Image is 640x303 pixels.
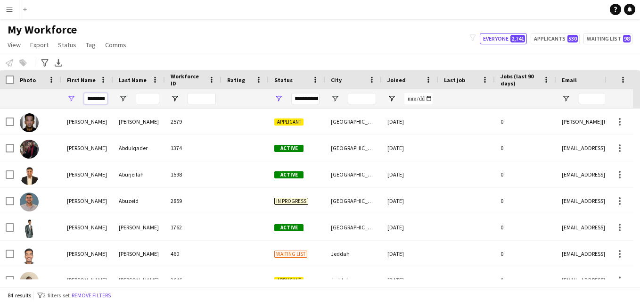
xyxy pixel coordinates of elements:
[165,214,222,240] div: 1762
[20,219,39,238] img: Abdullah Ahmed
[274,251,307,258] span: Waiting list
[382,214,438,240] div: [DATE]
[325,161,382,187] div: [GEOGRAPHIC_DATA]
[20,245,39,264] img: Abdullah Ahmed
[61,214,113,240] div: [PERSON_NAME]
[165,267,222,293] div: 2646
[495,241,556,267] div: 0
[382,109,438,135] div: [DATE]
[113,241,165,267] div: [PERSON_NAME]
[444,76,465,84] span: Last job
[274,145,304,152] span: Active
[61,241,113,267] div: [PERSON_NAME]
[61,109,113,135] div: [PERSON_NAME]
[562,94,570,103] button: Open Filter Menu
[67,76,96,84] span: First Name
[70,290,113,301] button: Remove filters
[387,76,406,84] span: Joined
[480,33,527,44] button: Everyone2,741
[274,118,304,126] span: Applicant
[382,188,438,214] div: [DATE]
[171,94,179,103] button: Open Filter Menu
[495,267,556,293] div: 0
[86,41,96,49] span: Tag
[20,140,39,159] img: Abdullah Abdulqader
[495,109,556,135] div: 0
[567,35,578,42] span: 530
[331,94,339,103] button: Open Filter Menu
[4,39,25,51] a: View
[531,33,580,44] button: Applicants530
[20,166,39,185] img: Abdullah Aburjeilah
[165,241,222,267] div: 460
[274,94,283,103] button: Open Filter Menu
[387,94,396,103] button: Open Filter Menu
[495,214,556,240] div: 0
[61,161,113,187] div: [PERSON_NAME]
[8,23,77,37] span: My Workforce
[188,93,216,104] input: Workforce ID Filter Input
[113,267,165,293] div: [PERSON_NAME]
[113,188,165,214] div: Abuzeid
[20,193,39,211] img: Abdullah Abuzeid
[382,135,438,161] div: [DATE]
[20,113,39,132] img: Abdullah Abdirahman
[382,267,438,293] div: [DATE]
[58,41,76,49] span: Status
[325,214,382,240] div: [GEOGRAPHIC_DATA]
[165,109,222,135] div: 2579
[274,171,304,178] span: Active
[30,41,49,49] span: Export
[495,161,556,187] div: 0
[501,73,539,87] span: Jobs (last 90 days)
[54,39,80,51] a: Status
[119,76,147,84] span: Last Name
[274,277,304,284] span: Applicant
[101,39,130,51] a: Comms
[113,161,165,187] div: Aburjeilah
[105,41,126,49] span: Comms
[113,109,165,135] div: [PERSON_NAME]
[274,76,293,84] span: Status
[382,161,438,187] div: [DATE]
[171,73,205,87] span: Workforce ID
[583,33,632,44] button: Waiting list98
[82,39,99,51] a: Tag
[274,198,308,205] span: In progress
[331,76,342,84] span: City
[325,135,382,161] div: [GEOGRAPHIC_DATA]
[43,292,70,299] span: 2 filters set
[495,135,556,161] div: 0
[325,188,382,214] div: [GEOGRAPHIC_DATA]
[404,93,433,104] input: Joined Filter Input
[61,188,113,214] div: [PERSON_NAME]
[274,224,304,231] span: Active
[119,94,127,103] button: Open Filter Menu
[61,135,113,161] div: [PERSON_NAME]
[136,93,159,104] input: Last Name Filter Input
[165,161,222,187] div: 1598
[325,241,382,267] div: Jeddah
[53,57,64,68] app-action-btn: Export XLSX
[26,39,52,51] a: Export
[165,188,222,214] div: 2859
[113,214,165,240] div: [PERSON_NAME]
[562,76,577,84] span: Email
[61,267,113,293] div: [PERSON_NAME]
[325,267,382,293] div: Jeddah
[84,93,107,104] input: First Name Filter Input
[325,109,382,135] div: [GEOGRAPHIC_DATA]
[67,94,75,103] button: Open Filter Menu
[39,57,50,68] app-action-btn: Advanced filters
[510,35,525,42] span: 2,741
[348,93,376,104] input: City Filter Input
[623,35,631,42] span: 98
[165,135,222,161] div: 1374
[382,241,438,267] div: [DATE]
[227,76,245,84] span: Rating
[20,272,39,291] img: Abdullah Ahmed
[8,41,21,49] span: View
[495,188,556,214] div: 0
[20,76,36,84] span: Photo
[113,135,165,161] div: Abdulqader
